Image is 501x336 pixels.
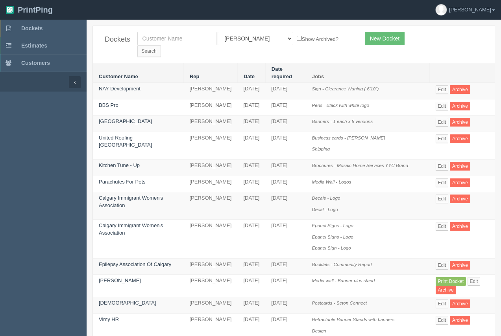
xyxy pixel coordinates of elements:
[450,118,470,127] a: Archive
[436,222,449,231] a: Edit
[450,195,470,203] a: Archive
[312,300,367,305] i: Postcards - Seton Connect
[265,132,306,159] td: [DATE]
[99,86,141,92] a: NAY Development
[265,297,306,314] td: [DATE]
[312,179,351,184] i: Media Wall - Logos
[99,135,152,148] a: United Roofing [GEOGRAPHIC_DATA]
[99,222,163,236] a: Calgary Immigrant Women's Association
[183,83,237,99] td: [PERSON_NAME]
[183,99,237,116] td: [PERSON_NAME]
[265,176,306,192] td: [DATE]
[183,192,237,220] td: [PERSON_NAME]
[312,195,340,200] i: Decals - Logo
[436,316,449,325] a: Edit
[137,32,216,45] input: Customer Name
[99,162,140,168] a: Kitchen Tune - Up
[99,277,141,283] a: [PERSON_NAME]
[312,103,369,108] i: Pens - Black with white logo
[312,119,373,124] i: Banners - 1 each x 8 versions
[312,278,375,283] i: Media wall - Banner plus stand
[297,34,338,43] label: Show Archived?
[237,132,265,159] td: [DATE]
[21,42,47,49] span: Estimates
[237,220,265,259] td: [DATE]
[237,83,265,99] td: [DATE]
[436,4,447,15] img: avatar_default-7531ab5dedf162e01f1e0bb0964e6a185e93c5c22dfe317fb01d7f8cd2b1632c.jpg
[99,102,118,108] a: BBS Pro
[183,132,237,159] td: [PERSON_NAME]
[183,297,237,314] td: [PERSON_NAME]
[99,316,119,322] a: Vimy HR
[183,116,237,132] td: [PERSON_NAME]
[137,45,161,57] input: Search
[183,176,237,192] td: [PERSON_NAME]
[450,85,470,94] a: Archive
[21,25,43,31] span: Dockets
[272,66,292,79] a: Date required
[450,299,470,308] a: Archive
[450,261,470,270] a: Archive
[365,32,405,45] a: New Docket
[312,146,330,151] i: Shipping
[436,102,449,110] a: Edit
[450,134,470,143] a: Archive
[237,192,265,220] td: [DATE]
[312,262,372,267] i: Booklets - Community Report
[237,258,265,275] td: [DATE]
[105,36,126,44] h4: Dockets
[6,6,14,14] img: logo-3e63b451c926e2ac314895c53de4908e5d424f24456219fb08d385ab2e579770.png
[306,63,429,83] th: Jobs
[450,222,470,231] a: Archive
[297,36,302,41] input: Show Archived?
[265,159,306,176] td: [DATE]
[99,300,156,306] a: [DEMOGRAPHIC_DATA]
[265,83,306,99] td: [DATE]
[183,275,237,297] td: [PERSON_NAME]
[265,192,306,220] td: [DATE]
[99,261,171,267] a: Epilepsy Association Of Calgary
[436,162,449,171] a: Edit
[237,176,265,192] td: [DATE]
[237,116,265,132] td: [DATE]
[450,162,470,171] a: Archive
[436,277,466,286] a: Print Docket
[436,299,449,308] a: Edit
[190,73,200,79] a: Rep
[450,316,470,325] a: Archive
[183,220,237,259] td: [PERSON_NAME]
[436,195,449,203] a: Edit
[265,220,306,259] td: [DATE]
[436,85,449,94] a: Edit
[265,99,306,116] td: [DATE]
[312,86,379,91] i: Sign - Clearance Waning ( 6'10")
[99,118,152,124] a: [GEOGRAPHIC_DATA]
[468,277,481,286] a: Edit
[312,207,338,212] i: Decal - Logo
[312,163,408,168] i: Brochures - Mosaic Home Services YYC Brand
[183,258,237,275] td: [PERSON_NAME]
[450,178,470,187] a: Archive
[436,178,449,187] a: Edit
[237,99,265,116] td: [DATE]
[244,73,255,79] a: Date
[99,195,163,208] a: Calgary Immigrant Women's Association
[183,159,237,176] td: [PERSON_NAME]
[265,275,306,297] td: [DATE]
[436,261,449,270] a: Edit
[312,223,353,228] i: Epanel Signs - Logo
[436,134,449,143] a: Edit
[265,258,306,275] td: [DATE]
[237,159,265,176] td: [DATE]
[312,245,351,250] i: Epanel Sign - Logo
[312,328,326,333] i: Design
[312,317,394,322] i: Retractable Banner Stands with banners
[436,118,449,127] a: Edit
[21,60,50,66] span: Customers
[265,116,306,132] td: [DATE]
[237,275,265,297] td: [DATE]
[99,179,146,185] a: Parachutes For Pets
[312,135,385,140] i: Business cards - [PERSON_NAME]
[450,102,470,110] a: Archive
[237,297,265,314] td: [DATE]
